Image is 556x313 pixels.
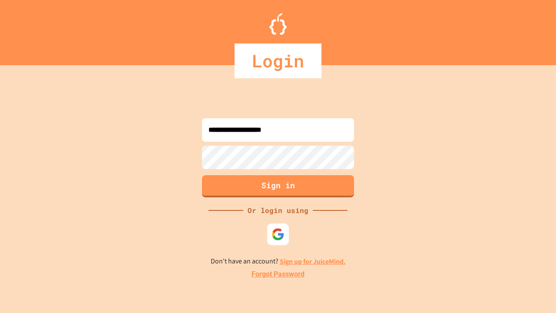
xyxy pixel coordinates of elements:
div: Or login using [243,205,313,216]
div: Login [235,43,321,78]
img: Logo.svg [269,13,287,35]
a: Forgot Password [252,269,304,280]
img: google-icon.svg [271,228,285,241]
iframe: chat widget [520,278,547,304]
iframe: chat widget [484,240,547,277]
p: Don't have an account? [211,256,346,267]
a: Sign up for JuiceMind. [280,257,346,266]
button: Sign in [202,175,354,197]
